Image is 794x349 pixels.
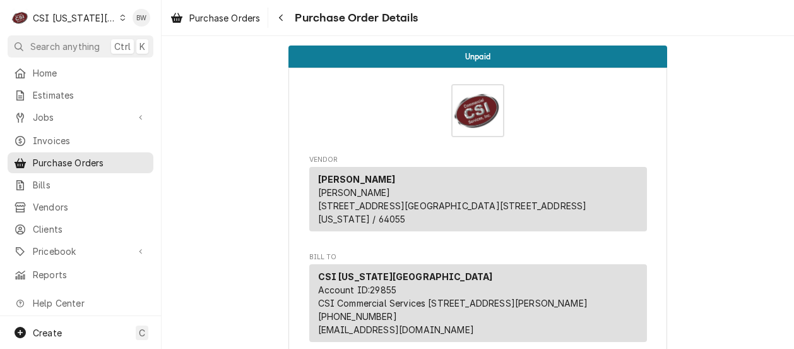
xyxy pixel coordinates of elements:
span: K [139,40,145,53]
a: Purchase Orders [8,152,153,173]
a: Home [8,63,153,83]
strong: CSI [US_STATE][GEOGRAPHIC_DATA] [318,271,493,282]
img: Logo [451,84,504,137]
span: Clients [33,223,147,236]
span: Bills [33,178,147,192]
a: Go to Pricebook [8,241,153,262]
a: Invoices [8,130,153,151]
span: Search anything [30,40,100,53]
span: Vendor [309,155,647,165]
span: Invoices [33,134,147,147]
a: Estimates [8,85,153,106]
a: Clients [8,219,153,240]
div: BW [133,9,150,27]
span: Purchase Orders [33,156,147,169]
span: Unpaid [465,52,490,61]
a: Go to Help Center [8,293,153,314]
span: Estimates [33,89,147,102]
span: Home [33,66,147,80]
span: Ctrl [114,40,131,53]
div: Status [288,46,667,68]
span: Help Center [33,297,146,310]
a: Vendors [8,197,153,217]
span: Purchase Orders [189,11,260,25]
span: C [139,326,145,340]
div: C [11,9,29,27]
strong: [PERSON_NAME] [318,174,396,185]
div: CSI Kansas City's Avatar [11,9,29,27]
span: Vendors [33,200,147,214]
div: Bill To [309,264,647,347]
span: Jobs [33,111,128,124]
a: Bills [8,174,153,195]
span: Pricebook [33,245,128,258]
div: Purchase Order Vendor [309,155,647,237]
div: Vendor [309,167,647,231]
span: Create [33,328,62,338]
a: Go to Jobs [8,107,153,128]
span: Account ID: 29855 [318,285,397,295]
span: Purchase Order Details [291,9,418,27]
div: Bill To [309,264,647,342]
div: CSI [US_STATE][GEOGRAPHIC_DATA] [33,11,116,25]
div: Purchase Order Bill To [309,252,647,348]
span: [PERSON_NAME] [STREET_ADDRESS][GEOGRAPHIC_DATA][STREET_ADDRESS][US_STATE] / 64055 [318,187,587,224]
span: CSI Commercial Services [STREET_ADDRESS][PERSON_NAME] [318,298,588,309]
div: Brad Wicks's Avatar [133,9,150,27]
a: Go to What's New [8,315,153,336]
a: Purchase Orders [165,8,265,28]
div: Vendor [309,167,647,236]
a: [EMAIL_ADDRESS][DOMAIN_NAME] [318,324,474,335]
span: Bill To [309,252,647,262]
a: Reports [8,264,153,285]
a: [PHONE_NUMBER] [318,311,397,322]
button: Search anythingCtrlK [8,35,153,58]
span: Reports [33,268,147,281]
button: Navigate back [271,8,291,28]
